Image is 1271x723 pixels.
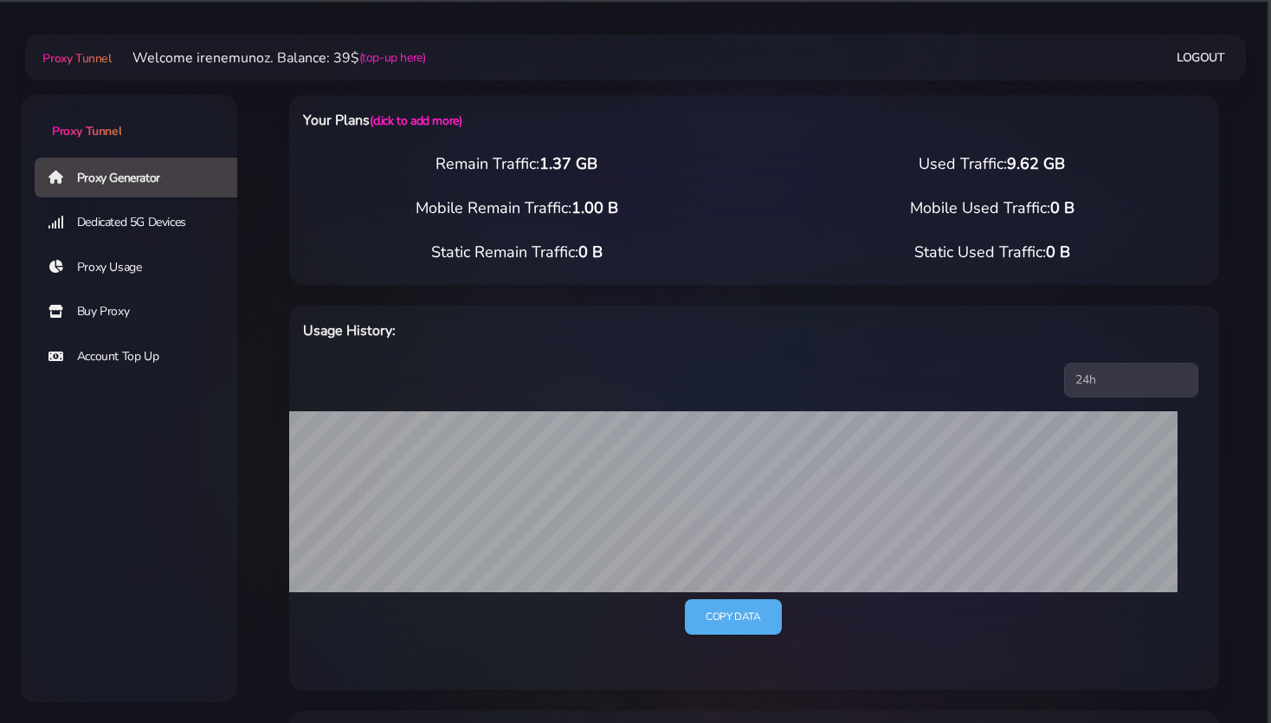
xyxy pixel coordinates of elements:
[571,197,618,218] span: 1.00 B
[370,113,461,129] a: (click to add more)
[754,197,1229,220] div: Mobile Used Traffic:
[359,48,426,67] a: (top-up here)
[279,197,754,220] div: Mobile Remain Traffic:
[39,44,111,72] a: Proxy Tunnel
[685,599,781,635] a: Copy data
[1007,153,1065,174] span: 9.62 GB
[754,241,1229,264] div: Static Used Traffic:
[1171,623,1249,701] iframe: Webchat Widget
[1050,197,1074,218] span: 0 B
[1177,42,1225,74] a: Logout
[52,123,121,139] span: Proxy Tunnel
[1046,242,1070,262] span: 0 B
[42,50,111,67] span: Proxy Tunnel
[35,292,251,332] a: Buy Proxy
[539,153,597,174] span: 1.37 GB
[279,152,754,176] div: Remain Traffic:
[754,152,1229,176] div: Used Traffic:
[35,248,251,287] a: Proxy Usage
[21,94,237,140] a: Proxy Tunnel
[35,203,251,242] a: Dedicated 5G Devices
[303,320,821,342] h6: Usage History:
[578,242,603,262] span: 0 B
[112,48,426,68] li: Welcome irenemunoz. Balance: 39$
[279,241,754,264] div: Static Remain Traffic:
[35,158,251,197] a: Proxy Generator
[35,337,251,377] a: Account Top Up
[303,109,821,132] h6: Your Plans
